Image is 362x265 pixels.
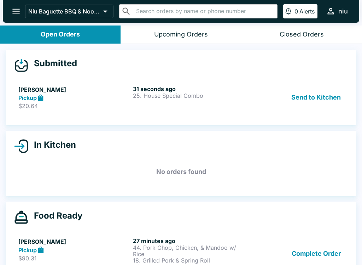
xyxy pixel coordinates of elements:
[28,8,100,15] p: Niu Baguette BBQ & Noodle Soup
[133,257,245,264] p: 18. Grilled Pork & Spring Roll
[18,255,130,262] p: $90.31
[133,92,245,99] p: 25. House Special Combo
[288,85,344,110] button: Send to Kitchen
[133,85,245,92] h6: 31 seconds ago
[28,140,76,150] h4: In Kitchen
[133,237,245,244] h6: 27 minutes ago
[154,30,208,39] div: Upcoming Orders
[299,8,315,15] p: Alerts
[18,94,37,101] strong: Pickup
[133,244,245,257] p: 44. Pork Chop, Chicken, & Mandoo w/ Rice
[294,8,298,15] p: 0
[338,7,348,16] div: niu
[18,85,130,94] h5: [PERSON_NAME]
[14,81,348,114] a: [PERSON_NAME]Pickup$20.6431 seconds ago25. House Special ComboSend to Kitchen
[28,210,82,221] h4: Food Ready
[14,159,348,185] h5: No orders found
[323,4,351,19] button: niu
[280,30,324,39] div: Closed Orders
[41,30,80,39] div: Open Orders
[134,6,274,16] input: Search orders by name or phone number
[18,247,37,254] strong: Pickup
[28,58,77,69] h4: Submitted
[18,102,130,109] p: $20.64
[18,237,130,246] h5: [PERSON_NAME]
[25,5,113,18] button: Niu Baguette BBQ & Noodle Soup
[7,2,25,20] button: open drawer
